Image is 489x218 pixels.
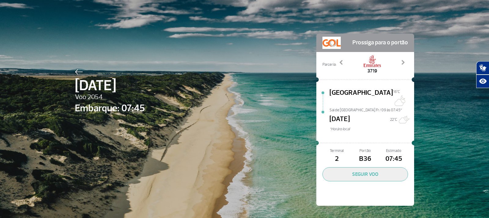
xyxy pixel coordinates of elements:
span: 22°C [390,117,397,122]
button: Abrir recursos assistivos. [476,75,489,88]
img: Muitas nuvens [397,113,410,126]
button: Abrir tradutor de língua de sinais. [476,61,489,75]
div: Plugin de acessibilidade da Hand Talk. [476,61,489,88]
span: B36 [351,154,379,164]
span: 2 [322,154,351,164]
span: 07:45 [380,154,408,164]
img: Algumas nuvens [393,94,405,107]
button: SEGUIR VOO [322,167,408,181]
span: Portão [351,148,379,154]
span: Sai de [GEOGRAPHIC_DATA] Fr/09 às 07:45* [329,107,414,112]
span: [GEOGRAPHIC_DATA] [329,88,393,107]
span: Estimado [380,148,408,154]
span: [DATE] [75,75,145,97]
span: Embarque: 07:45 [75,101,145,116]
span: Prossiga para o portão [352,37,408,49]
span: Voo 2054 [75,92,145,102]
span: [DATE] [329,114,350,126]
span: *Horáro local [329,126,414,132]
span: Terminal [322,148,351,154]
span: Parceria: [322,62,336,68]
span: 16°C [393,89,400,94]
span: 3719 [363,67,381,75]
